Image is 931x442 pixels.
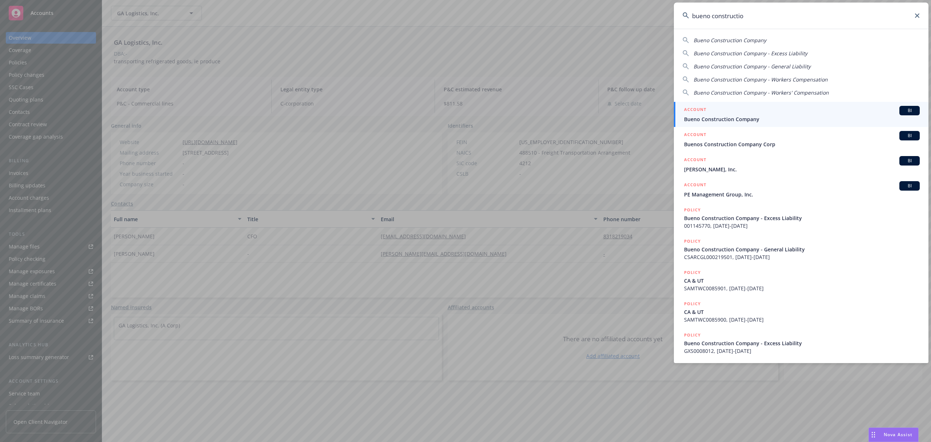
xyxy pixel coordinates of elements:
h5: POLICY [684,331,701,339]
span: Bueno Construction Company - Workers Compensation [694,76,828,83]
span: Bueno Construction Company - General Liability [684,246,920,253]
span: BI [902,158,917,164]
a: ACCOUNTBIBueno Construction Company [674,102,928,127]
h5: POLICY [684,300,701,307]
h5: ACCOUNT [684,181,706,190]
span: SAMTWC0085901, [DATE]-[DATE] [684,284,920,292]
button: Nova Assist [868,427,919,442]
a: POLICYCA & UTSAMTWC0085900, [DATE]-[DATE] [674,296,928,327]
a: POLICYBueno Construction Company - General LiabilityCSARCGL000219501, [DATE]-[DATE] [674,234,928,265]
span: Bueno Construction Company [684,115,920,123]
h5: POLICY [684,269,701,276]
span: BI [902,132,917,139]
span: BI [902,107,917,114]
span: Bueno Construction Company - Excess Liability [694,50,807,57]
span: Nova Assist [884,431,912,438]
a: ACCOUNTBI[PERSON_NAME], Inc. [674,152,928,177]
a: ACCOUNTBIBuenos Construction Company Corp [674,127,928,152]
span: CSARCGL000219501, [DATE]-[DATE] [684,253,920,261]
span: 001145770, [DATE]-[DATE] [684,222,920,230]
span: Bueno Construction Company - Workers' Compensation [694,89,829,96]
span: [PERSON_NAME], Inc. [684,166,920,173]
span: GXS0008012, [DATE]-[DATE] [684,347,920,355]
a: POLICYCA & UTSAMTWC0085901, [DATE]-[DATE] [674,265,928,296]
span: Buenos Construction Company Corp [684,140,920,148]
span: PE Management Group, Inc. [684,191,920,198]
span: Bueno Construction Company - General Liability [694,63,811,70]
a: POLICYBueno Construction Company - Excess Liability001145770, [DATE]-[DATE] [674,202,928,234]
span: Bueno Construction Company - Excess Liability [684,214,920,222]
span: BI [902,183,917,189]
span: CA & UT [684,277,920,284]
span: CA & UT [684,308,920,316]
h5: ACCOUNT [684,156,706,165]
span: Bueno Construction Company [694,37,766,44]
h5: POLICY [684,206,701,214]
input: Search... [674,3,928,29]
h5: POLICY [684,238,701,245]
div: Drag to move [869,428,878,442]
h5: ACCOUNT [684,106,706,115]
a: ACCOUNTBIPE Management Group, Inc. [674,177,928,202]
span: SAMTWC0085900, [DATE]-[DATE] [684,316,920,323]
span: Bueno Construction Company - Excess Liability [684,339,920,347]
h5: ACCOUNT [684,131,706,140]
a: POLICYBueno Construction Company - Excess LiabilityGXS0008012, [DATE]-[DATE] [674,327,928,359]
